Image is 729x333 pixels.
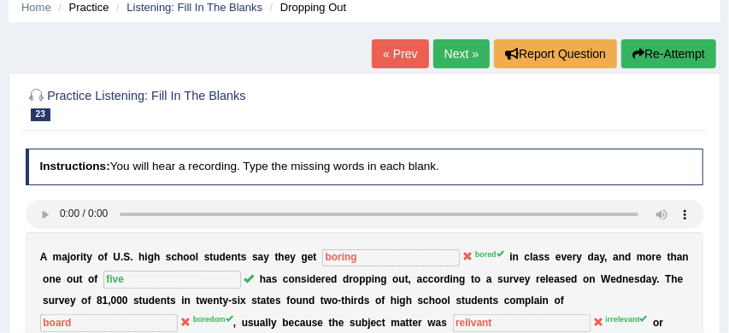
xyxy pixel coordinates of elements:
[382,317,385,329] b: t
[326,273,332,285] b: e
[616,273,622,285] b: d
[49,295,55,307] b: u
[183,251,189,263] b: o
[213,251,219,263] b: u
[409,317,413,329] b: t
[448,295,450,307] b: l
[53,251,62,263] b: m
[613,251,619,263] b: a
[391,317,400,329] b: m
[514,273,520,285] b: v
[372,273,374,285] b: i
[483,295,489,307] b: n
[349,273,353,285] b: r
[242,317,248,329] b: u
[123,251,130,263] b: S
[166,251,172,263] b: s
[356,317,362,329] b: u
[652,273,657,285] b: y
[252,251,258,263] b: s
[240,295,246,307] b: x
[320,295,324,307] b: t
[263,251,269,263] b: y
[660,317,664,329] b: r
[646,251,652,263] b: o
[450,273,453,285] b: i
[428,273,434,285] b: c
[418,295,424,307] b: s
[560,273,566,285] b: s
[86,251,92,263] b: y
[155,295,161,307] b: e
[303,295,309,307] b: n
[637,251,646,263] b: m
[257,295,261,307] b: t
[544,251,550,263] b: s
[441,295,447,307] b: o
[417,273,423,285] b: a
[646,273,652,285] b: a
[272,273,278,285] b: s
[405,273,409,285] b: t
[43,295,49,307] b: s
[474,273,480,285] b: o
[532,295,534,307] b: l
[251,295,257,307] b: s
[376,317,382,329] b: c
[504,295,510,307] b: c
[260,273,266,285] b: h
[577,251,583,263] b: y
[440,273,444,285] b: r
[525,251,531,263] b: c
[308,251,314,263] b: e
[493,295,499,307] b: s
[108,295,110,307] b: ,
[170,295,176,307] b: s
[122,295,128,307] b: 0
[104,251,108,263] b: f
[209,251,213,263] b: t
[621,39,716,68] button: Re-Attempt
[220,251,226,263] b: d
[397,295,399,307] b: i
[254,317,260,329] b: u
[588,251,594,263] b: d
[309,295,315,307] b: d
[232,251,238,263] b: n
[400,295,406,307] b: g
[436,317,442,329] b: a
[555,295,561,307] b: o
[667,251,671,263] b: t
[478,295,484,307] b: e
[228,295,232,307] b: -
[171,251,177,263] b: c
[307,273,309,285] b: i
[238,251,241,263] b: t
[88,273,94,285] b: o
[656,251,662,263] b: e
[87,295,91,307] b: f
[486,273,492,285] b: a
[543,295,549,307] b: n
[429,295,435,307] b: h
[59,295,65,307] b: v
[290,251,296,263] b: y
[536,273,540,285] b: r
[475,250,504,259] sup: bored
[656,273,659,285] b: .
[367,317,370,329] b: j
[130,251,132,263] b: .
[121,251,123,263] b: .
[625,251,631,263] b: d
[665,273,671,285] b: T
[540,295,543,307] b: i
[465,295,471,307] b: u
[223,295,229,307] b: y
[269,295,275,307] b: e
[640,273,646,285] b: d
[380,273,386,285] b: g
[266,273,272,285] b: a
[31,108,50,121] span: 23
[494,39,617,68] button: Report Question
[238,295,240,307] b: i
